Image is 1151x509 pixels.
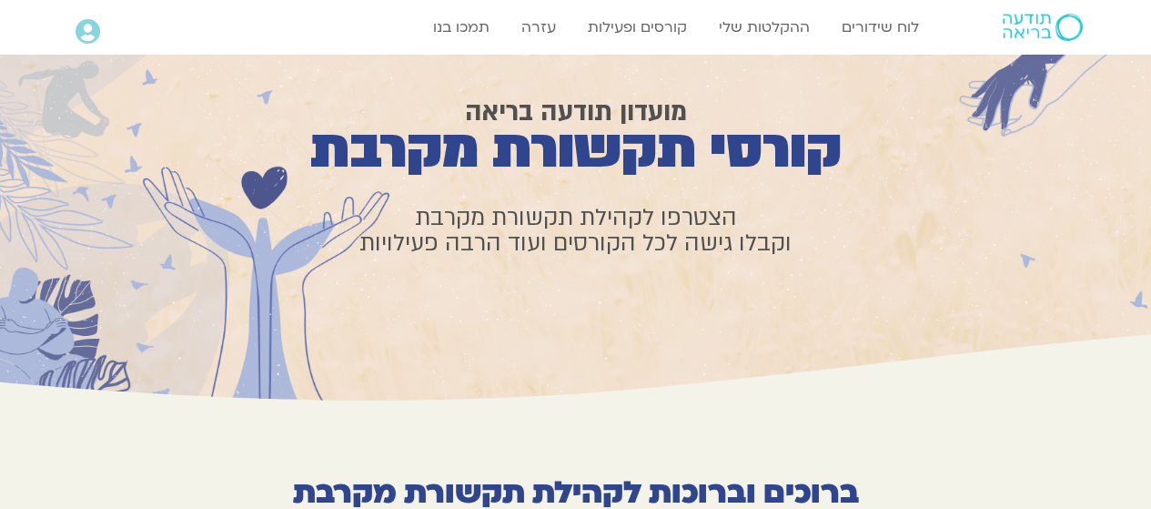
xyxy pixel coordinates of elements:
a: קורסים ופעילות [579,10,696,45]
img: תודעה בריאה [1003,14,1083,41]
h1: מועדון תודעה בריאה [149,100,1002,125]
a: ההקלטות שלי [710,10,819,45]
h1: הצטרפו לקהילת תקשורת מקרבת וקבלו גישה לכל הקורסים ועוד הרבה פעילויות [149,205,1002,256]
a: תמכו בנו [424,10,499,45]
a: עזרה [512,10,565,45]
h1: קורסי תקשורת מקרבת [149,132,1002,168]
a: לוח שידורים [833,10,928,45]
